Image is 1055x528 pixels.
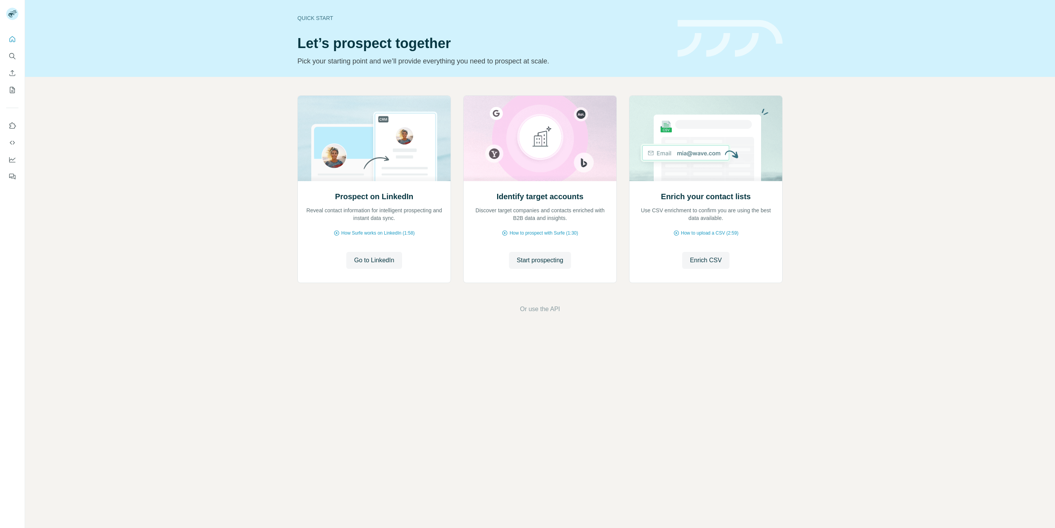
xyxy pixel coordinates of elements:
[509,230,578,237] span: How to prospect with Surfe (1:30)
[661,191,751,202] h2: Enrich your contact lists
[471,207,609,222] p: Discover target companies and contacts enriched with B2B data and insights.
[6,49,18,63] button: Search
[305,207,443,222] p: Reveal contact information for intelligent prospecting and instant data sync.
[6,136,18,150] button: Use Surfe API
[629,96,783,181] img: Enrich your contact lists
[297,56,668,67] p: Pick your starting point and we’ll provide everything you need to prospect at scale.
[463,96,617,181] img: Identify target accounts
[497,191,584,202] h2: Identify target accounts
[517,256,563,265] span: Start prospecting
[297,96,451,181] img: Prospect on LinkedIn
[6,83,18,97] button: My lists
[341,230,415,237] span: How Surfe works on LinkedIn (1:58)
[346,252,402,269] button: Go to LinkedIn
[6,153,18,167] button: Dashboard
[682,252,729,269] button: Enrich CSV
[678,20,783,57] img: banner
[354,256,394,265] span: Go to LinkedIn
[637,207,775,222] p: Use CSV enrichment to confirm you are using the best data available.
[6,32,18,46] button: Quick start
[690,256,722,265] span: Enrich CSV
[6,66,18,80] button: Enrich CSV
[6,119,18,133] button: Use Surfe on LinkedIn
[297,14,668,22] div: Quick start
[509,252,571,269] button: Start prospecting
[520,305,560,314] button: Or use the API
[6,170,18,183] button: Feedback
[681,230,738,237] span: How to upload a CSV (2:59)
[297,36,668,51] h1: Let’s prospect together
[335,191,413,202] h2: Prospect on LinkedIn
